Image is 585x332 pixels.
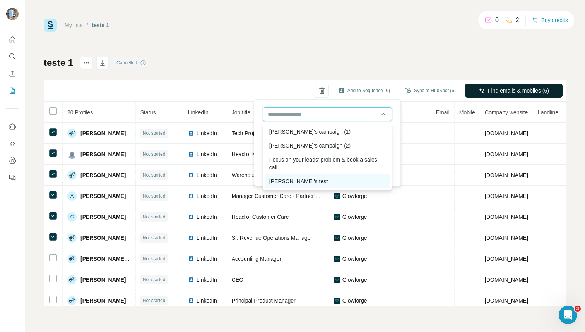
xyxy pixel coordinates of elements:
[485,298,528,304] span: [DOMAIN_NAME]
[114,58,149,67] div: Cancelled
[485,130,528,136] span: [DOMAIN_NAME]
[232,109,250,115] span: Job title
[6,171,19,185] button: Feedback
[485,214,528,220] span: [DOMAIN_NAME]
[333,85,395,96] button: Add to Sequence (6)
[232,298,296,304] span: Principal Product Manager
[67,191,77,201] div: A
[80,234,126,242] span: [PERSON_NAME]
[188,172,194,178] img: LinkedIn logo
[188,277,194,283] img: LinkedIn logo
[197,255,217,263] span: LinkedIn
[143,172,166,179] span: Not started
[143,276,166,283] span: Not started
[342,192,367,200] span: Glowforge
[6,8,19,20] img: Avatar
[232,235,313,241] span: Sr. Revenue Operations Manager
[67,170,77,180] img: Avatar
[80,150,126,158] span: [PERSON_NAME]
[342,213,367,221] span: Glowforge
[80,57,92,69] button: actions
[87,21,88,29] li: /
[265,125,390,139] div: [PERSON_NAME]'s campaign (1)
[6,154,19,168] button: Dashboard
[143,234,166,241] span: Not started
[67,275,77,284] img: Avatar
[6,33,19,46] button: Quick start
[232,214,289,220] span: Head of Customer Care
[334,214,340,220] img: company-logo
[265,153,390,174] div: Focus on your leads’ problem & book a sales call
[436,109,450,115] span: Email
[197,150,217,158] span: LinkedIn
[140,109,156,115] span: Status
[197,192,217,200] span: LinkedIn
[6,67,19,81] button: Enrich CSV
[532,15,568,26] button: Buy credits
[188,235,194,241] img: LinkedIn logo
[485,235,528,241] span: [DOMAIN_NAME]
[6,50,19,64] button: Search
[232,151,339,157] span: Head of Manufacturing Operations and PMO
[459,109,475,115] span: Mobile
[334,193,340,199] img: company-logo
[559,306,577,324] iframe: Intercom live chat
[80,297,126,304] span: [PERSON_NAME]
[80,276,126,284] span: [PERSON_NAME]
[516,15,519,25] p: 2
[67,233,77,243] img: Avatar
[197,276,217,284] span: LinkedIn
[80,213,126,221] span: [PERSON_NAME]
[67,212,77,222] div: C
[197,213,217,221] span: LinkedIn
[188,193,194,199] img: LinkedIn logo
[188,298,194,304] img: LinkedIn logo
[143,193,166,200] span: Not started
[197,234,217,242] span: LinkedIn
[6,84,19,98] button: My lists
[342,234,367,242] span: Glowforge
[197,171,217,179] span: LinkedIn
[6,137,19,151] button: Use Surfe API
[538,109,558,115] span: Landline
[92,21,109,29] div: teste 1
[80,255,131,263] span: [PERSON_NAME], CPA
[485,256,528,262] span: [DOMAIN_NAME]
[44,19,57,32] img: Surfe Logo
[232,172,282,178] span: Warehouse Manager
[232,277,243,283] span: CEO
[188,256,194,262] img: LinkedIn logo
[188,130,194,136] img: LinkedIn logo
[485,151,528,157] span: [DOMAIN_NAME]
[232,130,284,136] span: Tech Project Manager
[334,235,340,241] img: company-logo
[6,120,19,134] button: Use Surfe on LinkedIn
[67,129,77,138] img: Avatar
[465,84,563,98] button: Find emails & mobiles (6)
[575,306,581,312] span: 3
[143,255,166,262] span: Not started
[67,109,93,115] span: 20 Profiles
[80,129,126,137] span: [PERSON_NAME]
[334,298,340,304] img: company-logo
[232,256,281,262] span: Accounting Manager
[65,22,83,28] a: My lists
[485,193,528,199] span: [DOMAIN_NAME]
[188,151,194,157] img: LinkedIn logo
[80,192,126,200] span: [PERSON_NAME]
[399,85,461,96] button: Sync to HubSpot (6)
[44,57,73,69] h1: teste 1
[342,255,367,263] span: Glowforge
[485,109,528,115] span: Company website
[197,297,217,304] span: LinkedIn
[143,130,166,137] span: Not started
[485,277,528,283] span: [DOMAIN_NAME]
[143,213,166,220] span: Not started
[143,151,166,158] span: Not started
[67,254,77,263] img: Avatar
[232,193,342,199] span: Manager Customer Care - Partner Operations
[334,256,340,262] img: company-logo
[67,150,77,159] img: Avatar
[334,277,340,283] img: company-logo
[67,296,77,305] img: Avatar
